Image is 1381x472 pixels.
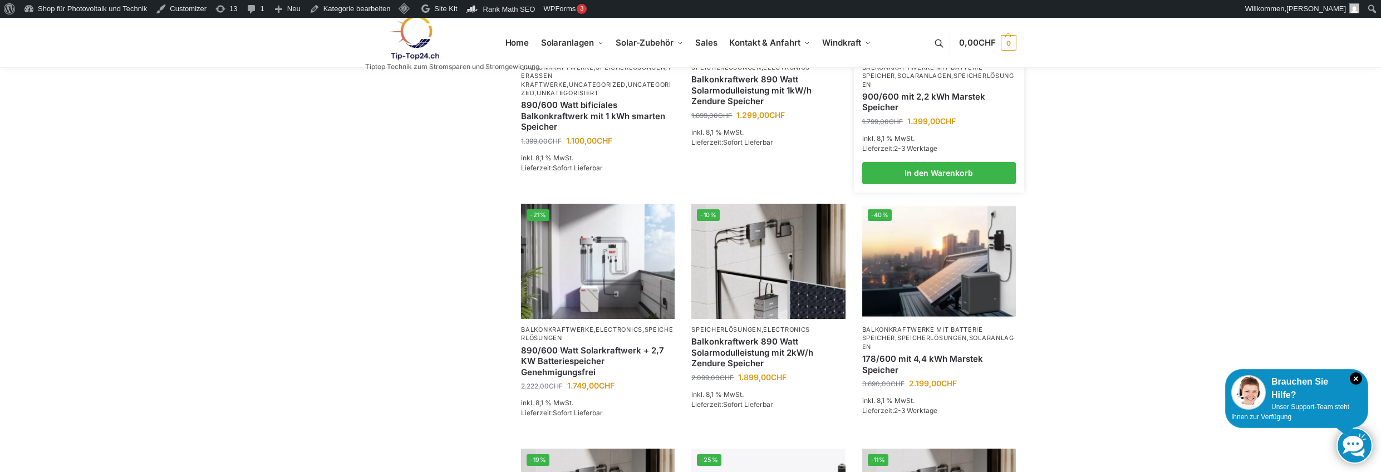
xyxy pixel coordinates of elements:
[596,63,665,71] a: Speicherlösungen
[691,18,722,68] a: Sales
[553,164,603,172] span: Sofort Lieferbar
[862,334,1014,350] a: Solaranlagen
[1349,3,1359,13] img: Benutzerbild von Rupert Spoddig
[691,138,773,146] span: Lieferzeit:
[818,18,876,68] a: Windkraft
[616,37,674,48] span: Solar-Zubehör
[771,372,787,382] span: CHF
[940,116,956,126] span: CHF
[720,373,734,382] span: CHF
[894,144,937,153] span: 2-3 Werktage
[862,63,983,80] a: Balkonkraftwerke mit Batterie Speicher
[907,116,956,126] bdi: 1.399,00
[1286,4,1346,13] span: [PERSON_NAME]
[729,37,800,48] span: Kontakt & Anfahrt
[691,336,845,369] a: Balkonkraftwerk 890 Watt Solarmodulleistung mit 2kW/h Zendure Speicher
[521,326,675,343] p: , ,
[569,81,626,88] a: Uncategorized
[1231,403,1349,421] span: Unser Support-Team steht Ihnen zur Verfügung
[521,382,563,390] bdi: 2.222,00
[736,110,785,120] bdi: 1.299,00
[723,400,773,409] span: Sofort Lieferbar
[521,326,593,333] a: Balkonkraftwerke
[549,382,563,390] span: CHF
[959,26,1016,60] a: 0,00CHF 0
[1231,375,1266,410] img: Customer service
[597,136,612,145] span: CHF
[738,372,787,382] bdi: 1.899,00
[691,326,845,334] p: ,
[691,400,773,409] span: Lieferzeit:
[521,63,675,98] p: , , , , ,
[521,204,675,319] img: Steckerkraftwerk mit 2,7kwh-Speicher
[521,204,675,319] a: -21%Steckerkraftwerk mit 2,7kwh-Speicher
[521,63,593,71] a: Balkonkraftwerke
[521,63,672,88] a: Terassen Kraftwerke
[596,326,642,333] a: Electronics
[521,153,675,163] p: inkl. 8,1 % MwSt.
[521,164,603,172] span: Lieferzeit:
[521,326,673,342] a: Speicherlösungen
[862,406,937,415] span: Lieferzeit:
[862,134,1016,144] p: inkl. 8,1 % MwSt.
[691,127,845,137] p: inkl. 8,1 % MwSt.
[862,396,1016,406] p: inkl. 8,1 % MwSt.
[1231,375,1362,402] div: Brauchen Sie Hilfe?
[566,136,612,145] bdi: 1.100,00
[891,380,905,388] span: CHF
[691,204,845,319] img: Balkonkraftwerk 890 Watt Solarmodulleistung mit 2kW/h Zendure Speicher
[862,162,1016,184] a: In den Warenkorb legen: „900/600 mit 2,2 kWh Marstek Speicher“
[483,5,535,13] span: Rank Math SEO
[611,18,688,68] a: Solar-Zubehör
[1001,35,1016,51] span: 0
[521,409,603,417] span: Lieferzeit:
[521,398,675,408] p: inkl. 8,1 % MwSt.
[691,373,734,382] bdi: 2.099,00
[521,345,675,378] a: 890/600 Watt Solarkraftwerk + 2,7 KW Batteriespeicher Genehmigungsfrei
[548,137,562,145] span: CHF
[718,111,732,120] span: CHF
[894,406,937,415] span: 2-3 Werktage
[691,74,845,107] a: Balkonkraftwerk 890 Watt Solarmodulleistung mit 1kW/h Zendure Speicher
[695,37,717,48] span: Sales
[862,91,1016,113] a: 900/600 mit 2,2 kWh Marstek Speicher
[763,63,810,71] a: Electronics
[763,326,810,333] a: Electronics
[691,111,732,120] bdi: 1.899,00
[862,326,1016,351] p: , ,
[862,72,1014,88] a: Speicherlösungen
[959,37,995,48] span: 0,00
[862,117,903,126] bdi: 1.799,00
[862,204,1016,319] a: -40%Balkonkraftwerk mit Marstek Speicher
[725,18,815,68] a: Kontakt & Anfahrt
[909,378,957,388] bdi: 2.199,00
[365,63,539,70] p: Tiptop Technik zum Stromsparen und Stromgewinnung
[862,326,983,342] a: Balkonkraftwerke mit Batterie Speicher
[365,15,463,60] img: Solaranlagen, Speicheranlagen und Energiesparprodukte
[959,17,1016,69] nav: Cart contents
[769,110,785,120] span: CHF
[553,409,603,417] span: Sofort Lieferbar
[599,381,615,390] span: CHF
[862,63,1016,89] p: , ,
[567,381,615,390] bdi: 1.749,00
[862,353,1016,375] a: 178/600 mit 4,4 kWh Marstek Speicher
[521,100,675,132] a: 890/600 Watt bificiales Balkonkraftwerk mit 1 kWh smarten Speicher
[521,81,671,97] a: Uncategorized
[691,390,845,400] p: inkl. 8,1 % MwSt.
[521,137,562,145] bdi: 1.399,00
[536,18,608,68] a: Solaranlagen
[434,4,457,13] span: Site Kit
[691,204,845,319] a: -10%Balkonkraftwerk 890 Watt Solarmodulleistung mit 2kW/h Zendure Speicher
[1350,372,1362,385] i: Schließen
[897,334,967,342] a: Speicherlösungen
[979,37,996,48] span: CHF
[822,37,861,48] span: Windkraft
[897,72,951,80] a: Solaranlagen
[862,380,905,388] bdi: 3.690,00
[691,63,761,71] a: Speicherlösungen
[889,117,903,126] span: CHF
[691,326,761,333] a: Speicherlösungen
[537,89,599,97] a: Unkategorisiert
[541,37,594,48] span: Solaranlagen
